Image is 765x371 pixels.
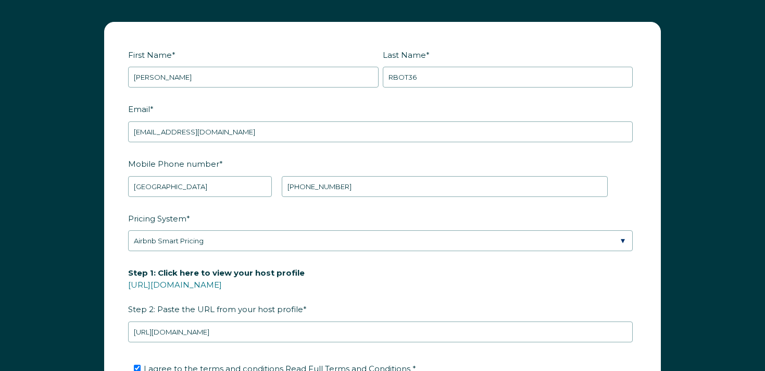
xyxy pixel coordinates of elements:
[128,211,186,227] span: Pricing System
[128,265,305,317] span: Step 2: Paste the URL from your host profile
[128,101,150,117] span: Email
[128,47,172,63] span: First Name
[128,265,305,281] span: Step 1: Click here to view your host profile
[128,280,222,290] a: [URL][DOMAIN_NAME]
[128,321,633,342] input: airbnb.com/users/show/12345
[383,47,426,63] span: Last Name
[128,156,219,172] span: Mobile Phone number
